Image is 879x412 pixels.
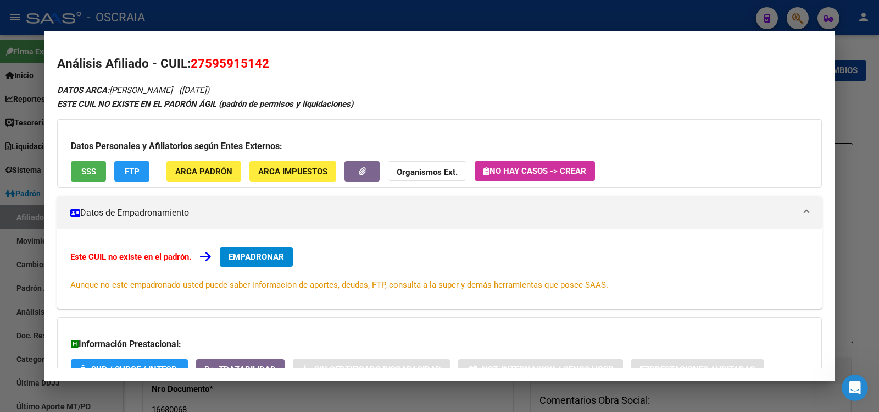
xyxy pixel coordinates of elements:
[458,359,623,380] button: Not. Internacion / Censo Hosp.
[191,56,269,70] span: 27595915142
[293,359,450,380] button: Sin Certificado Discapacidad
[70,206,795,219] mat-panel-title: Datos de Empadronamiento
[71,359,188,380] button: SUR / SURGE / INTEGR.
[175,167,232,177] span: ARCA Padrón
[91,365,179,375] span: SUR / SURGE / INTEGR.
[57,85,173,95] span: [PERSON_NAME]
[219,365,276,375] span: Trazabilidad
[631,359,764,380] button: Prestaciones Auditadas
[70,280,608,290] span: Aunque no esté empadronado usted puede saber información de aportes, deudas, FTP, consulta a la s...
[249,161,336,182] button: ARCA Impuestos
[482,365,614,375] span: Not. Internacion / Censo Hosp.
[258,167,327,177] span: ARCA Impuestos
[475,161,595,181] button: No hay casos -> Crear
[649,365,755,375] span: Prestaciones Auditadas
[397,167,458,177] strong: Organismos Ext.
[388,161,466,182] button: Organismos Ext.
[220,247,293,267] button: EMPADRONAR
[70,252,191,262] strong: Este CUIL no existe en el padrón.
[125,167,140,177] span: FTP
[71,140,808,153] h3: Datos Personales y Afiliatorios según Entes Externos:
[57,85,109,95] strong: DATOS ARCA:
[842,375,868,401] iframe: Intercom live chat
[57,99,353,109] strong: ESTE CUIL NO EXISTE EN EL PADRÓN ÁGIL (padrón de permisos y liquidaciones)
[57,54,822,73] h2: Análisis Afiliado - CUIL:
[57,196,822,229] mat-expansion-panel-header: Datos de Empadronamiento
[71,338,808,351] h3: Información Prestacional:
[81,167,96,177] span: SSS
[166,161,241,182] button: ARCA Padrón
[57,229,822,309] div: Datos de Empadronamiento
[229,252,284,262] span: EMPADRONAR
[196,359,285,380] button: Trazabilidad
[179,85,209,95] span: ([DATE])
[71,161,106,182] button: SSS
[483,166,586,176] span: No hay casos -> Crear
[114,161,149,182] button: FTP
[314,365,441,375] span: Sin Certificado Discapacidad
